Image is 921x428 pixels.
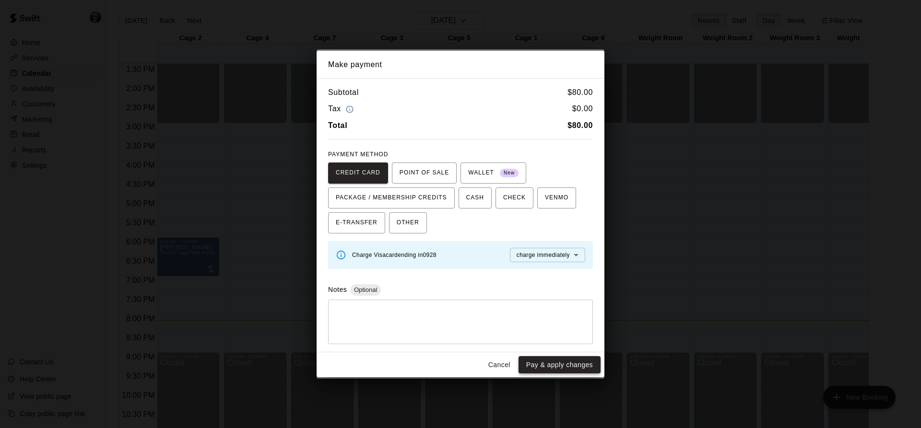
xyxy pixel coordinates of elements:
span: PACKAGE / MEMBERSHIP CREDITS [336,190,447,206]
button: WALLET New [460,162,526,184]
span: New [500,167,519,180]
button: CASH [459,187,492,208]
h6: Tax [328,103,356,116]
span: CASH [466,190,484,206]
button: PACKAGE / MEMBERSHIP CREDITS [328,187,455,208]
b: Total [328,121,347,129]
b: $ 80.00 [567,121,593,129]
span: WALLET [468,165,519,181]
button: E-TRANSFER [328,212,385,233]
span: VENMO [545,190,568,206]
button: CREDIT CARD [328,162,388,184]
button: OTHER [389,212,427,233]
button: Pay & apply changes [519,356,601,374]
span: E-TRANSFER [336,215,378,231]
h6: $ 0.00 [572,103,593,116]
span: Charge Visa card ending in 0928 [352,252,437,258]
button: CHECK [496,187,533,208]
button: POINT OF SALE [392,162,457,184]
span: PAYMENT METHOD [328,151,388,158]
span: OTHER [397,215,419,231]
span: CREDIT CARD [336,165,380,181]
span: charge immediately [517,252,570,258]
button: Cancel [484,356,515,374]
h2: Make payment [317,51,604,79]
label: Notes [328,286,347,293]
h6: $ 80.00 [567,86,593,99]
span: POINT OF SALE [400,165,449,181]
span: CHECK [503,190,526,206]
button: VENMO [537,187,576,208]
h6: Subtotal [328,86,359,99]
span: Optional [350,286,381,293]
